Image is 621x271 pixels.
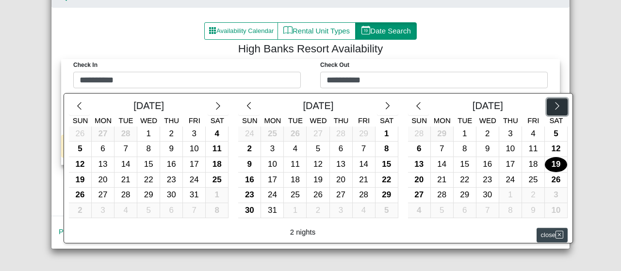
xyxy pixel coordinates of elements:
[261,188,284,203] button: 24
[454,142,476,157] button: 8
[160,203,183,219] button: 6
[238,173,261,188] button: 16
[358,116,370,125] span: Fri
[92,203,114,218] div: 3
[353,173,376,188] button: 21
[537,228,568,242] button: closex square
[376,188,398,203] div: 29
[431,173,454,188] button: 21
[183,203,206,219] button: 7
[206,127,229,142] button: 4
[454,157,476,173] button: 15
[476,142,499,157] div: 9
[353,157,376,173] button: 14
[206,203,228,218] div: 8
[479,116,496,125] span: Wed
[211,116,224,125] span: Sat
[476,127,499,142] div: 2
[522,157,545,173] button: 18
[431,203,453,218] div: 5
[261,203,284,219] button: 31
[476,173,499,188] button: 23
[160,157,182,172] div: 16
[92,157,114,173] button: 13
[553,101,562,111] svg: chevron right
[307,173,329,188] button: 19
[245,101,254,111] svg: chevron left
[160,142,183,157] button: 9
[92,188,114,203] button: 27
[408,142,431,157] button: 6
[408,127,430,142] div: 28
[414,101,423,111] svg: chevron left
[522,127,545,142] button: 4
[69,157,91,172] div: 12
[499,188,522,203] button: 1
[353,157,375,172] div: 14
[545,142,567,157] div: 12
[114,157,137,172] div: 14
[92,142,114,157] div: 6
[238,127,261,142] div: 24
[69,173,92,188] button: 19
[522,142,545,157] button: 11
[527,116,539,125] span: Fri
[206,157,228,172] div: 18
[549,116,563,125] span: Sat
[408,157,431,173] button: 13
[261,142,284,157] button: 3
[160,173,182,188] div: 23
[114,173,137,188] button: 21
[69,157,92,173] button: 12
[284,157,307,173] button: 11
[137,173,160,188] div: 22
[114,142,137,157] div: 7
[330,142,353,157] button: 6
[431,157,453,172] div: 14
[499,157,522,172] div: 17
[238,127,261,142] button: 24
[408,203,430,218] div: 4
[376,173,398,188] button: 22
[408,173,431,188] button: 20
[454,203,476,219] button: 6
[499,127,522,142] button: 3
[431,127,453,142] div: 29
[114,203,137,218] div: 4
[307,127,329,142] button: 27
[183,142,205,157] div: 10
[522,173,545,188] button: 25
[238,188,261,203] div: 23
[408,157,430,172] div: 13
[284,188,306,203] div: 25
[261,157,284,173] button: 10
[408,188,430,203] div: 27
[137,142,160,157] button: 8
[376,127,398,142] button: 1
[160,203,182,218] div: 6
[353,127,375,142] div: 29
[408,127,431,142] button: 28
[95,116,112,125] span: Mon
[261,188,283,203] div: 24
[307,157,329,173] button: 12
[547,98,568,116] button: chevron right
[431,188,454,203] button: 28
[380,116,393,125] span: Sat
[238,188,261,203] button: 23
[69,127,92,142] button: 26
[264,116,281,125] span: Mon
[545,188,568,203] button: 3
[160,173,183,188] button: 23
[183,127,206,142] button: 3
[238,142,261,157] button: 2
[183,127,205,142] div: 3
[545,173,568,188] button: 26
[137,203,160,219] button: 5
[73,116,88,125] span: Sun
[69,142,91,157] div: 5
[206,173,228,188] div: 25
[545,157,567,172] div: 19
